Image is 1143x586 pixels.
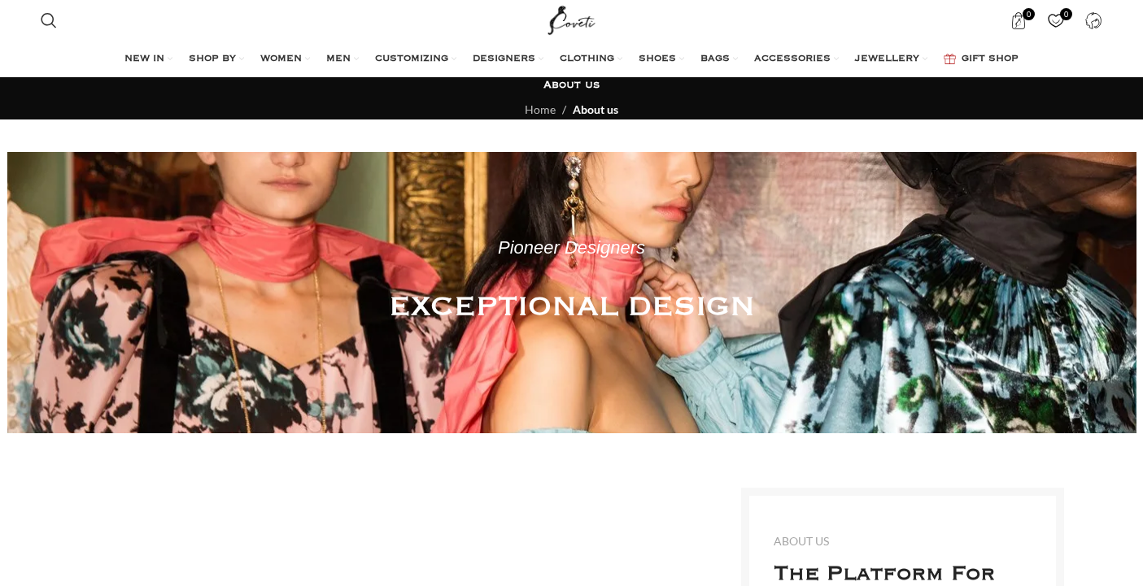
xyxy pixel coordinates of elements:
[543,78,600,93] h1: About us
[1040,4,1073,37] a: 0
[33,43,1110,76] div: Main navigation
[754,43,839,76] a: ACCESSORIES
[1040,4,1073,37] div: My Wishlist
[754,53,831,66] span: ACCESSORIES
[124,43,172,76] a: NEW IN
[944,43,1019,76] a: GIFT SHOP
[189,43,244,76] a: SHOP BY
[944,54,956,64] img: GiftBag
[560,43,622,76] a: CLOTHING
[544,12,599,26] a: Site logo
[375,43,456,76] a: CUSTOMIZING
[1060,8,1072,20] span: 0
[473,53,535,66] span: DESIGNERS
[498,237,645,258] em: Pioneer Designers
[855,43,927,76] a: JEWELLERY
[1023,8,1035,20] span: 0
[560,53,614,66] span: CLOTHING
[774,532,829,550] div: ABOUT US
[473,43,543,76] a: DESIGNERS
[260,43,310,76] a: WOMEN
[124,53,164,66] span: NEW IN
[326,43,359,76] a: MEN
[855,53,919,66] span: JEWELLERY
[525,102,556,116] a: Home
[962,53,1019,66] span: GIFT SHOP
[389,287,755,328] h4: EXCEPTIONAL DESIGN
[326,53,351,66] span: MEN
[700,43,738,76] a: BAGS
[375,53,448,66] span: CUSTOMIZING
[700,53,730,66] span: BAGS
[639,53,676,66] span: SHOES
[260,53,302,66] span: WOMEN
[1002,4,1036,37] a: 0
[189,53,236,66] span: SHOP BY
[573,102,618,116] span: About us
[639,43,684,76] a: SHOES
[33,4,65,37] a: Search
